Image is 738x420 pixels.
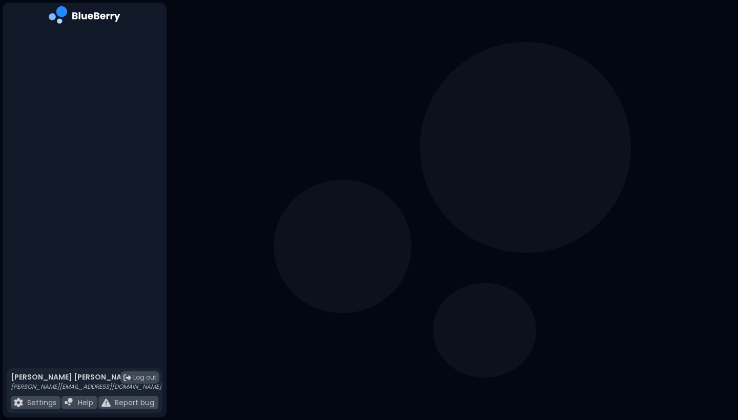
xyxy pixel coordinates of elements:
img: file icon [65,398,74,407]
p: [PERSON_NAME][EMAIL_ADDRESS][DOMAIN_NAME] [11,383,161,391]
p: [PERSON_NAME] [PERSON_NAME] [11,372,161,382]
span: Log out [133,373,156,382]
p: Report bug [115,398,154,407]
img: company logo [49,6,120,27]
img: file icon [101,398,111,407]
p: Help [78,398,93,407]
img: logout [124,374,131,382]
img: file icon [14,398,23,407]
p: Settings [27,398,56,407]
